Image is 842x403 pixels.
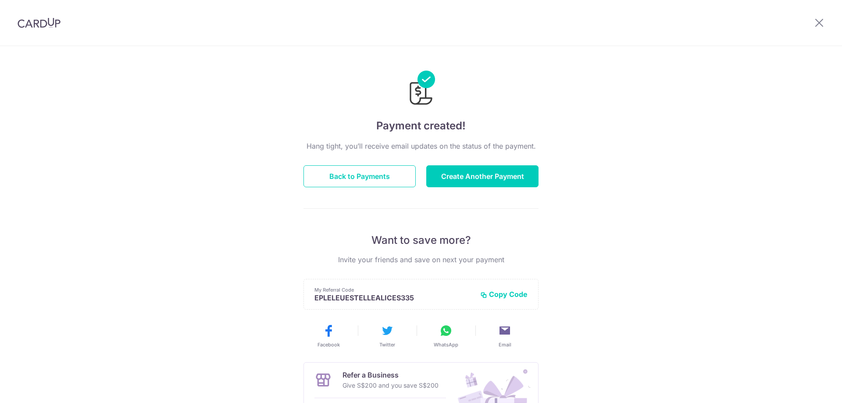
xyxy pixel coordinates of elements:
[314,293,473,302] p: EPLELEUESTELLEALICES335
[499,341,511,348] span: Email
[303,118,539,134] h4: Payment created!
[303,141,539,151] p: Hang tight, you’ll receive email updates on the status of the payment.
[303,254,539,265] p: Invite your friends and save on next your payment
[343,370,439,380] p: Refer a Business
[314,286,473,293] p: My Referral Code
[361,324,413,348] button: Twitter
[18,18,61,28] img: CardUp
[379,341,395,348] span: Twitter
[480,290,528,299] button: Copy Code
[426,165,539,187] button: Create Another Payment
[479,324,531,348] button: Email
[303,324,354,348] button: Facebook
[420,324,472,348] button: WhatsApp
[407,71,435,107] img: Payments
[343,380,439,391] p: Give S$200 and you save S$200
[303,233,539,247] p: Want to save more?
[303,165,416,187] button: Back to Payments
[434,341,458,348] span: WhatsApp
[318,341,340,348] span: Facebook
